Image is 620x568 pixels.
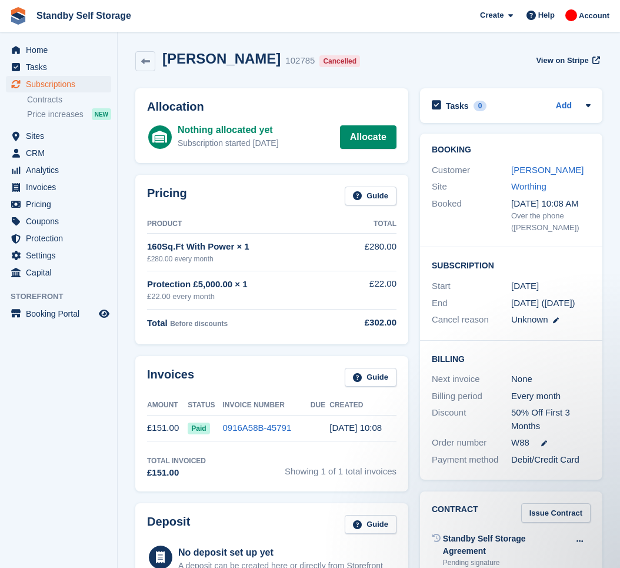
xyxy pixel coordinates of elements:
th: Total [337,215,396,234]
a: Price increases NEW [27,108,111,121]
td: £22.00 [337,271,396,309]
h2: Subscription [432,259,591,271]
a: Add [556,99,572,113]
a: menu [6,179,111,195]
span: Unknown [511,314,548,324]
div: £22.00 every month [147,291,337,303]
div: Nothing allocated yet [178,123,279,137]
a: Issue Contract [521,503,591,523]
img: stora-icon-8386f47178a22dfd0bd8f6a31ec36ba5ce8667c1dd55bd0f319d3a0aa187defe.svg [9,7,27,25]
div: Customer [432,164,511,177]
h2: Allocation [147,100,396,114]
span: Help [538,9,555,21]
h2: Invoices [147,368,194,387]
div: Payment method [432,453,511,467]
span: Create [480,9,504,21]
div: £302.00 [337,316,396,330]
div: Billing period [432,390,511,403]
h2: Billing [432,353,591,364]
span: Price increases [27,109,84,120]
div: None [511,373,591,386]
a: menu [6,264,111,281]
div: Next invoice [432,373,511,386]
time: 2025-08-21 09:08:44 UTC [329,423,382,433]
div: End [432,297,511,310]
th: Status [188,396,222,415]
a: Contracts [27,94,111,105]
a: menu [6,42,111,58]
div: Cancel reason [432,313,511,327]
a: menu [6,76,111,92]
div: £280.00 every month [147,254,337,264]
span: W88 [511,436,529,450]
h2: Contract [432,503,478,523]
div: Order number [432,436,511,450]
div: Subscription started [DATE] [178,137,279,150]
td: £151.00 [147,415,188,441]
span: Showing 1 of 1 total invoices [285,456,396,480]
div: Discount [432,406,511,433]
div: 0 [474,101,487,111]
a: Guide [345,187,396,206]
a: menu [6,247,111,264]
span: Capital [26,264,96,281]
h2: Booking [432,145,591,155]
a: Standby Self Storage [32,6,136,25]
a: menu [6,213,111,230]
div: Booked [432,197,511,234]
span: Tasks [26,59,96,75]
th: Amount [147,396,188,415]
span: Pricing [26,196,96,212]
a: Worthing [511,181,546,191]
div: Standby Self Storage Agreement [443,533,569,557]
div: 50% Off First 3 Months [511,406,591,433]
a: Preview store [97,307,111,321]
span: Account [579,10,609,22]
div: 160Sq.Ft With Power × 1 [147,240,337,254]
span: Booking Portal [26,305,96,322]
a: menu [6,162,111,178]
span: Coupons [26,213,96,230]
a: menu [6,196,111,212]
a: [PERSON_NAME] [511,165,584,175]
div: Over the phone ([PERSON_NAME]) [511,210,591,233]
a: Guide [345,368,396,387]
th: Created [329,396,396,415]
a: menu [6,230,111,247]
div: Cancelled [319,55,360,67]
h2: Tasks [446,101,469,111]
span: Analytics [26,162,96,178]
span: Subscriptions [26,76,96,92]
a: Allocate [340,125,396,149]
div: 102785 [285,54,315,68]
time: 2025-08-21 00:00:00 UTC [511,280,539,293]
div: Protection £5,000.00 × 1 [147,278,337,291]
th: Product [147,215,337,234]
a: menu [6,305,111,322]
th: Invoice Number [222,396,310,415]
th: Due [311,396,329,415]
div: Pending signature [443,557,569,568]
div: Start [432,280,511,293]
div: No deposit set up yet [178,546,396,560]
span: Home [26,42,96,58]
span: Invoices [26,179,96,195]
span: Storefront [11,291,117,303]
span: Paid [188,423,209,434]
a: menu [6,145,111,161]
a: View on Stripe [531,51,602,70]
span: Protection [26,230,96,247]
img: Aaron Winter [565,9,577,21]
a: Guide [345,515,396,534]
h2: Pricing [147,187,187,206]
div: £151.00 [147,466,206,480]
a: menu [6,128,111,144]
a: menu [6,59,111,75]
span: Before discounts [170,320,228,328]
td: £280.00 [337,234,396,271]
span: Settings [26,247,96,264]
div: Total Invoiced [147,456,206,466]
div: Debit/Credit Card [511,453,591,467]
div: Site [432,180,511,194]
a: 0916A58B-45791 [222,423,291,433]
